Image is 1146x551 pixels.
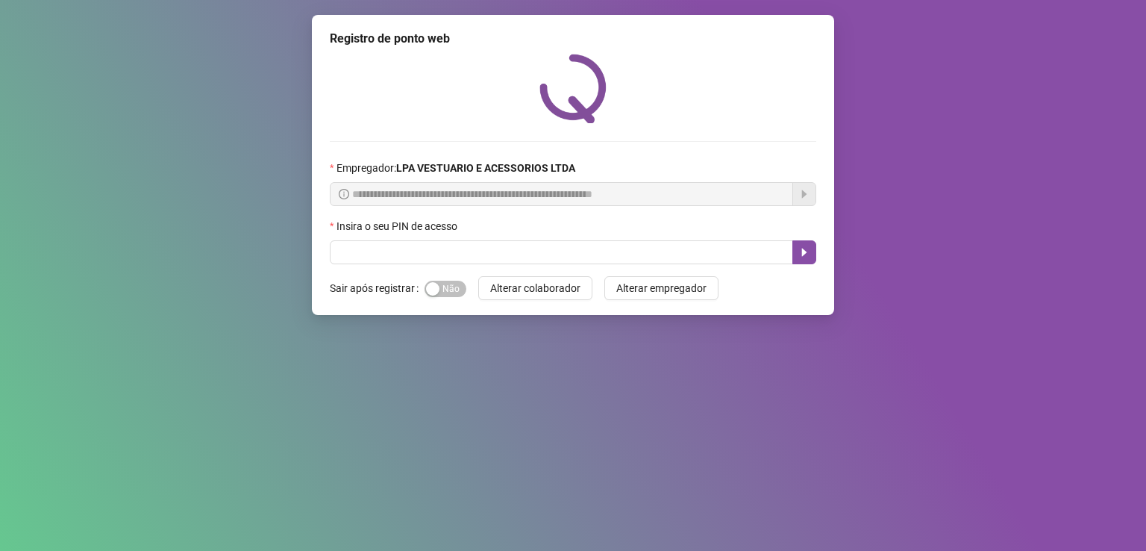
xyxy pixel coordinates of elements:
[490,280,580,296] span: Alterar colaborador
[396,162,575,174] strong: LPA VESTUARIO E ACESSORIOS LTDA
[478,276,592,300] button: Alterar colaborador
[339,189,349,199] span: info-circle
[539,54,607,123] img: QRPoint
[604,276,718,300] button: Alterar empregador
[330,276,425,300] label: Sair após registrar
[336,160,575,176] span: Empregador :
[330,218,467,234] label: Insira o seu PIN de acesso
[616,280,707,296] span: Alterar empregador
[330,30,816,48] div: Registro de ponto web
[798,246,810,258] span: caret-right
